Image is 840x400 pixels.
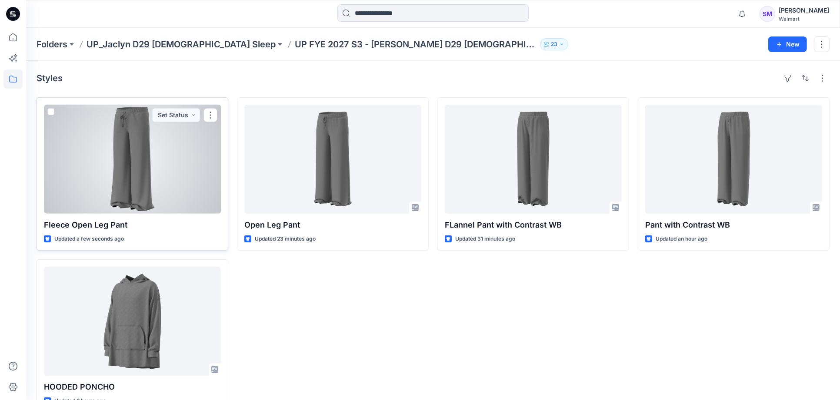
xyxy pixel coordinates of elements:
a: HOODED PONCHO [44,267,221,376]
p: Pant with Contrast WB [645,219,822,231]
p: UP FYE 2027 S3 - [PERSON_NAME] D29 [DEMOGRAPHIC_DATA] Sleepwear [295,38,537,50]
p: Updated 23 minutes ago [255,235,316,244]
p: Open Leg Pant [244,219,421,231]
p: Fleece Open Leg Pant [44,219,221,231]
a: Open Leg Pant [244,105,421,214]
button: 23 [540,38,568,50]
p: 23 [551,40,557,49]
div: SM [760,6,775,22]
a: Pant with Contrast WB [645,105,822,214]
a: UP_Jaclyn D29 [DEMOGRAPHIC_DATA] Sleep [87,38,276,50]
div: [PERSON_NAME] [779,5,829,16]
a: Folders [37,38,67,50]
p: Updated 31 minutes ago [455,235,515,244]
p: Updated an hour ago [656,235,707,244]
p: HOODED PONCHO [44,381,221,393]
p: Updated a few seconds ago [54,235,124,244]
button: New [768,36,807,52]
p: FLannel Pant with Contrast WB [445,219,622,231]
h4: Styles [37,73,63,83]
a: FLannel Pant with Contrast WB [445,105,622,214]
div: Walmart [779,16,829,22]
a: Fleece Open Leg Pant [44,105,221,214]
